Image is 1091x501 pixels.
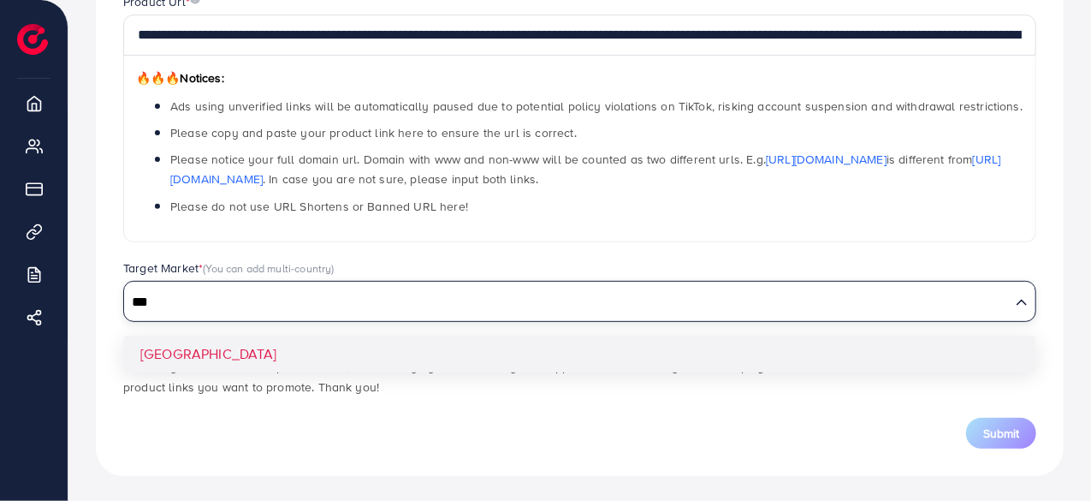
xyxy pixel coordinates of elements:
[170,124,577,141] span: Please copy and paste your product link here to ensure the url is correct.
[136,69,180,86] span: 🔥🔥🔥
[170,198,468,215] span: Please do not use URL Shortens or Banned URL here!
[170,98,1023,115] span: Ads using unverified links will be automatically paused due to potential policy violations on Tik...
[126,289,1009,316] input: Search for option
[966,418,1036,449] button: Submit
[123,281,1036,322] div: Search for option
[123,259,335,277] label: Target Market
[136,69,224,86] span: Notices:
[123,356,1036,397] p: *Note: If you use unverified product links, the Ecomdy system will notify the support team to rev...
[123,336,1036,373] li: [GEOGRAPHIC_DATA]
[170,151,1001,188] span: Please notice your full domain url. Domain with www and non-www will be counted as two different ...
[1018,424,1078,488] iframe: Chat
[766,151,886,168] a: [URL][DOMAIN_NAME]
[17,24,48,55] img: logo
[203,260,334,276] span: (You can add multi-country)
[983,425,1019,442] span: Submit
